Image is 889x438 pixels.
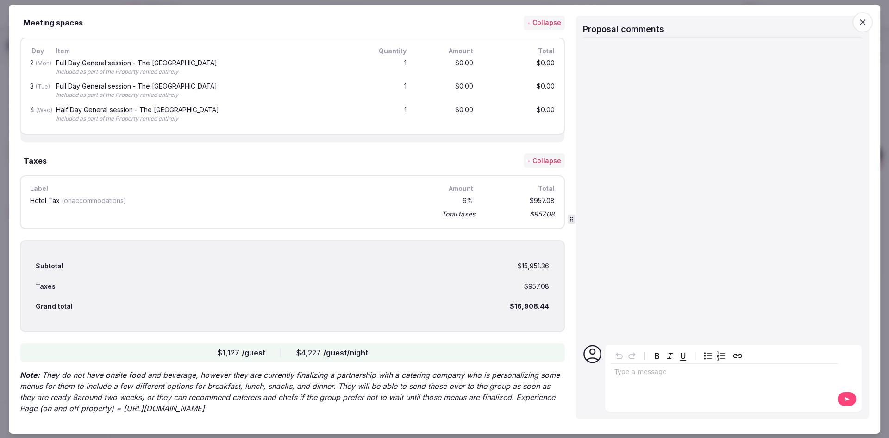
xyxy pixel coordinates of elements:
div: $16,908.44 [510,302,549,311]
div: 1 [364,81,408,101]
div: $0.00 [416,105,475,125]
div: editable markdown [611,364,838,382]
div: Included as part of the Property rented entirely [56,68,355,76]
div: Subtotal [36,261,63,271]
div: Total taxes [442,209,475,219]
button: Bulleted list [701,349,714,362]
div: 3 [28,81,47,101]
h3: Taxes [20,155,47,166]
div: $0.00 [482,81,557,101]
p: They do not have onsite food and beverage, however they are currently finalizing a partnership wi... [20,369,565,414]
span: (Tue) [36,83,50,90]
h3: Meeting spaces [20,17,83,28]
div: Item [54,45,357,56]
div: 6 % [438,196,475,206]
span: /guest/night [323,348,368,357]
div: $0.00 [482,57,557,77]
div: Quantity [364,45,408,56]
div: $957.08 [482,196,557,206]
div: Hotel Tax [30,197,429,204]
button: Bold [651,349,664,362]
button: Create link [731,349,744,362]
div: 2 [28,57,47,77]
span: (Mon) [36,59,51,66]
div: Total [482,184,557,194]
div: $0.00 [416,57,475,77]
div: Included as part of the Property rented entirely [56,115,355,123]
div: $0.00 [482,105,557,125]
div: $4,227 [296,347,368,358]
div: Included as part of the Property rented entirely [56,91,355,99]
button: Underline [676,349,689,362]
div: Full Day General session - The [GEOGRAPHIC_DATA] [56,59,355,66]
div: Full Day General session - The [GEOGRAPHIC_DATA] [56,83,355,89]
div: Label [28,184,408,194]
div: Total [482,45,557,56]
strong: Note: [20,370,40,380]
div: Amount [416,184,475,194]
button: Numbered list [714,349,727,362]
div: $957.08 [482,208,557,221]
button: Italic [664,349,676,362]
div: Grand total [36,302,73,311]
button: - Collapse [524,15,565,30]
div: Half Day General session - The [GEOGRAPHIC_DATA] [56,107,355,113]
div: 1 [364,57,408,77]
div: 4 [28,105,47,125]
div: Taxes [36,282,56,291]
div: $1,127 [217,347,265,358]
div: $957.08 [524,282,549,291]
span: /guest [242,348,265,357]
div: toggle group [701,349,727,362]
div: $15,951.36 [518,261,549,271]
div: $0.00 [416,81,475,101]
span: (Wed) [36,107,52,114]
div: Day [28,45,47,56]
button: - Collapse [524,153,565,168]
span: (on accommodations ) [62,197,126,204]
div: 1 [364,105,408,125]
div: Amount [416,45,475,56]
span: Proposal comments [583,24,664,33]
